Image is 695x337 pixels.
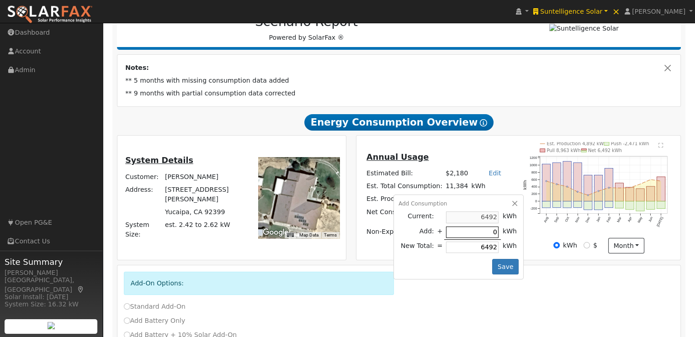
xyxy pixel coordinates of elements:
label: Standard Add-On [124,302,186,311]
text: -200 [531,206,537,210]
td: [STREET_ADDRESS][PERSON_NAME] [163,183,245,205]
td: kWh [501,225,519,240]
circle: onclick="" [567,186,568,187]
label: kWh [563,241,577,250]
text: Jan [595,216,601,223]
text: Dec [585,216,591,223]
td: [PERSON_NAME] [163,170,245,183]
input: kWh [553,242,560,248]
div: Add-On Options: [124,272,394,295]
td: Customer: [124,170,164,183]
div: [PERSON_NAME] [5,268,98,278]
rect: onclick="" [563,161,571,201]
td: Est. Total Consumption: [365,180,444,193]
u: Annual Usage [366,153,429,162]
text: Mar [616,216,622,223]
text: Net 6,492 kWh [588,148,622,153]
td: ** 9 months with partial consumption data corrected [124,87,674,100]
text: 1200 [530,156,537,160]
rect: onclick="" [552,201,561,207]
text: Nov [574,216,581,223]
rect: onclick="" [573,163,582,201]
td: kWh [470,180,512,193]
td: System Size [163,219,245,241]
circle: onclick="" [629,187,631,188]
div: [GEOGRAPHIC_DATA], [GEOGRAPHIC_DATA] [5,275,98,295]
rect: onclick="" [605,201,613,207]
rect: onclick="" [584,201,592,210]
div: Add Consumption [398,200,519,208]
circle: onclick="" [660,180,662,182]
circle: onclick="" [619,187,620,189]
td: Add: [398,225,435,240]
td: 11,384 [444,180,470,193]
input: Add Battery Only [124,317,130,324]
td: kWh [470,193,487,206]
rect: onclick="" [605,168,613,201]
div: Powered by SolarFax ® [122,14,492,42]
a: Edit [488,169,501,177]
span: est. 2.42 to 2.62 kW [165,221,230,228]
rect: onclick="" [594,201,603,210]
a: Map [77,286,85,293]
td: = [435,240,444,255]
text: Sep [553,216,560,223]
text: 400 [531,184,537,189]
div: System Size: 16.32 kW [5,300,98,309]
td: New Total: [398,240,435,255]
img: Google [260,226,291,238]
text: [DATE] [656,216,664,227]
text: May [637,216,643,223]
img: Suntelligence Solar [549,24,619,33]
button: Map Data [299,232,318,238]
a: Terms [324,232,337,237]
td: kWh [501,210,519,225]
button: Save [492,259,519,274]
text: 800 [531,170,537,174]
label: Add Battery Only [124,316,186,326]
td: 4,892 [444,193,470,206]
td: Current: [398,210,435,225]
text: 200 [531,192,537,196]
rect: onclick="" [552,163,561,201]
circle: onclick="" [546,180,547,182]
div: Solar Install: [DATE] [5,292,98,302]
rect: onclick="" [636,189,644,201]
td: Net Consumption: [365,205,444,219]
rect: onclick="" [647,201,655,209]
text: Aug [543,216,549,223]
rect: onclick="" [563,201,571,207]
td: Non-Exporting Add-On [365,225,511,238]
rect: onclick="" [584,175,592,201]
text:  [658,142,663,148]
span: Energy Consumption Overview [304,114,493,131]
td: Est. Production Before: [365,193,444,206]
td: Estimated Bill: [365,167,444,179]
rect: onclick="" [636,201,644,211]
circle: onclick="" [556,183,557,184]
span: × [612,6,620,17]
rect: onclick="" [615,201,623,208]
a: Open this area in Google Maps (opens a new window) [260,226,291,238]
text: 1000 [530,163,537,167]
rect: onclick="" [647,186,655,201]
input: Standard Add-On [124,303,130,310]
circle: onclick="" [588,195,589,196]
text: Feb [606,216,612,223]
span: Suntelligence Solar [540,8,602,15]
text: 600 [531,177,537,181]
text: Jun [647,216,653,223]
label: $ [593,241,597,250]
img: SolarFax [7,5,93,24]
td: Yucaipa, CA 92399 [163,205,245,218]
strong: Notes: [125,64,149,71]
button: month [608,238,644,253]
text: Oct [564,216,570,222]
text: Push -2,471 kWh [611,141,649,146]
input: $ [584,242,590,248]
circle: onclick="" [640,183,641,184]
i: Show Help [480,119,487,126]
td: $2,180 [444,167,470,179]
span: Site Summary [5,256,98,268]
button: Keyboard shortcuts [287,232,293,238]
